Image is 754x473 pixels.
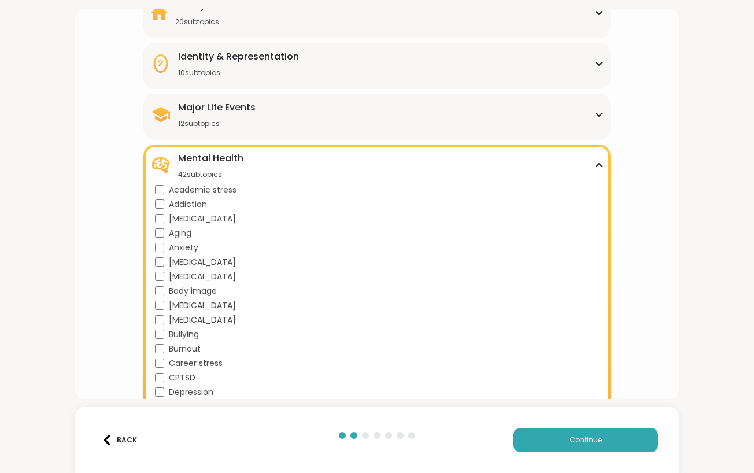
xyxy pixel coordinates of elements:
div: Major Life Events [178,101,256,114]
span: Continue [570,435,602,445]
div: 42 subtopics [178,170,243,179]
span: Anxiety [169,242,198,254]
button: Back [96,428,142,452]
span: [MEDICAL_DATA] [169,256,236,268]
span: CPTSD [169,372,195,384]
span: [MEDICAL_DATA] [169,271,236,283]
span: [MEDICAL_DATA] [169,314,236,326]
span: Addiction [169,198,207,210]
span: Career stress [169,357,223,369]
span: Aging [169,227,191,239]
span: [MEDICAL_DATA] [169,300,236,312]
span: Burnout [169,343,201,355]
span: Depression [169,386,213,398]
span: Bullying [169,328,199,341]
div: 10 subtopics [178,68,299,77]
div: 20 subtopics [175,17,273,27]
div: Mental Health [178,151,243,165]
div: 12 subtopics [178,119,256,128]
span: Academic stress [169,184,236,196]
span: [MEDICAL_DATA] [169,213,236,225]
span: Body image [169,285,217,297]
div: Back [102,435,137,445]
div: Identity & Representation [178,50,299,64]
button: Continue [513,428,658,452]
